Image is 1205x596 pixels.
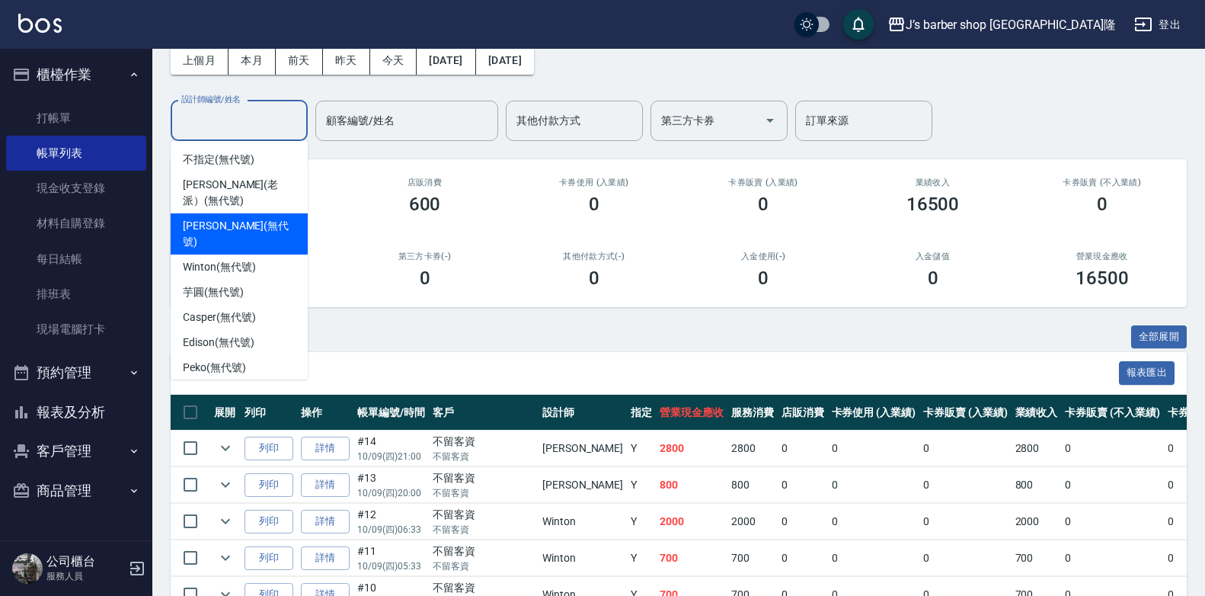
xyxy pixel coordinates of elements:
h3: 0 [589,268,599,289]
button: Open [758,108,782,133]
p: 不留客資 [433,559,535,573]
h3: 600 [409,194,441,215]
th: 指定 [627,395,656,431]
h2: 第三方卡券(-) [358,252,491,261]
a: 現金收支登錄 [6,171,146,206]
button: 本月 [229,46,276,75]
button: 列印 [245,546,293,570]
span: [PERSON_NAME](老派） (無代號) [183,177,296,209]
a: 詳情 [301,437,350,460]
td: #13 [353,467,429,503]
button: 列印 [245,437,293,460]
td: 800 [1012,467,1062,503]
button: 今天 [370,46,417,75]
span: Edison (無代號) [183,335,254,351]
div: 不留客資 [433,543,535,559]
a: 詳情 [301,546,350,570]
h3: 16500 [906,194,960,215]
div: 不留客資 [433,434,535,450]
div: J’s barber shop [GEOGRAPHIC_DATA]隆 [906,15,1116,34]
td: [PERSON_NAME] [539,431,627,466]
td: 0 [919,467,1012,503]
a: 詳情 [301,510,350,534]
button: save [843,9,874,40]
p: 10/09 (四) 21:00 [357,450,425,463]
th: 店販消費 [778,395,828,431]
th: 操作 [297,395,353,431]
th: 帳單編號/時間 [353,395,429,431]
td: [PERSON_NAME] [539,467,627,503]
a: 材料自購登錄 [6,206,146,241]
a: 帳單列表 [6,136,146,171]
button: 登出 [1128,11,1187,39]
td: 0 [828,540,920,576]
button: 昨天 [323,46,370,75]
button: expand row [214,510,237,533]
td: Y [627,540,656,576]
td: 0 [1061,431,1163,466]
td: #12 [353,504,429,540]
td: 0 [1061,540,1163,576]
td: 2000 [656,504,727,540]
p: 10/09 (四) 06:33 [357,523,425,537]
a: 打帳單 [6,101,146,136]
a: 每日結帳 [6,242,146,277]
td: #11 [353,540,429,576]
button: expand row [214,546,237,569]
h3: 0 [758,194,769,215]
button: J’s barber shop [GEOGRAPHIC_DATA]隆 [881,9,1122,40]
div: 不留客資 [433,507,535,523]
a: 現場電腦打卡 [6,312,146,347]
label: 設計師編號/姓名 [181,94,241,105]
td: 0 [778,540,828,576]
p: 10/09 (四) 05:33 [357,559,425,573]
h2: 營業現金應收 [1036,252,1168,261]
button: expand row [214,473,237,496]
p: 服務人員 [46,569,124,583]
h2: 業績收入 [866,178,999,187]
td: Winton [539,504,627,540]
a: 排班表 [6,277,146,312]
span: 訂單列表 [189,366,1119,381]
td: 0 [1061,467,1163,503]
th: 營業現金應收 [656,395,727,431]
th: 客戶 [429,395,539,431]
h2: 卡券販賣 (入業績) [697,178,829,187]
td: 700 [656,540,727,576]
button: expand row [214,437,237,460]
button: 預約管理 [6,353,146,393]
h2: 店販消費 [358,178,491,187]
div: 不留客資 [433,580,535,596]
img: Logo [18,14,62,33]
button: [DATE] [476,46,534,75]
a: 詳情 [301,473,350,497]
button: 報表及分析 [6,393,146,432]
p: 不留客資 [433,486,535,500]
span: Winton (無代號) [183,259,255,275]
td: 0 [828,431,920,466]
h2: 入金使用(-) [697,252,829,261]
button: 前天 [276,46,323,75]
td: 0 [778,467,828,503]
span: 不指定 (無代號) [183,152,254,168]
p: 不留客資 [433,450,535,463]
td: 2800 [656,431,727,466]
h2: 入金儲值 [866,252,999,261]
h5: 公司櫃台 [46,554,124,569]
button: 全部展開 [1131,325,1187,349]
td: Y [627,504,656,540]
td: 0 [919,431,1012,466]
td: 0 [828,467,920,503]
button: 列印 [245,510,293,534]
button: 客戶管理 [6,431,146,471]
td: Y [627,431,656,466]
button: 上個月 [171,46,229,75]
td: 2000 [727,504,778,540]
td: Winton [539,540,627,576]
td: 700 [1012,540,1062,576]
button: 列印 [245,473,293,497]
td: 0 [778,431,828,466]
h3: 0 [758,268,769,289]
th: 業績收入 [1012,395,1062,431]
img: Person [12,553,43,584]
